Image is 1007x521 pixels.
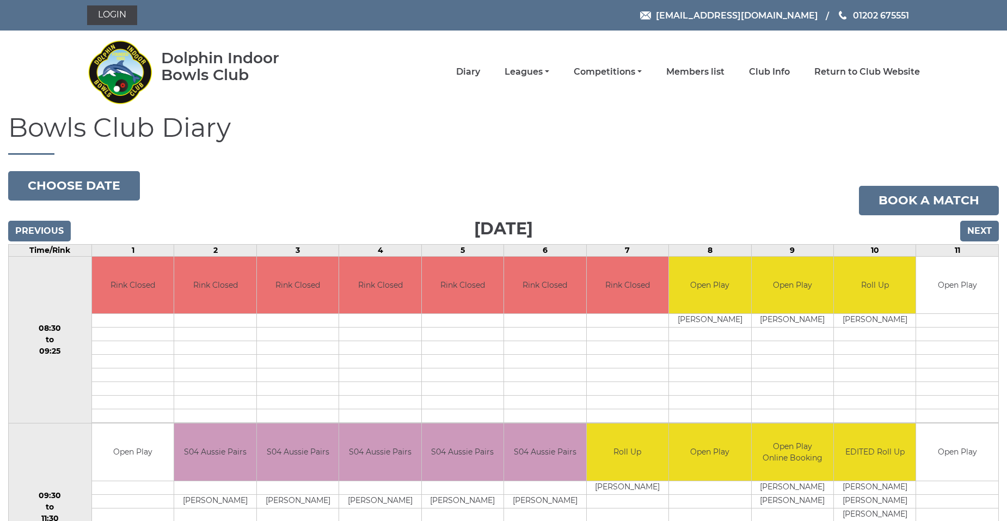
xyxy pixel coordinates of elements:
td: [PERSON_NAME] [752,481,833,494]
h1: Bowls Club Diary [8,113,999,155]
td: Rink Closed [174,257,256,314]
td: EDITED Roll Up [834,423,916,481]
td: 11 [916,244,999,256]
td: 08:30 to 09:25 [9,256,92,423]
td: Rink Closed [92,257,174,314]
td: Open Play Online Booking [752,423,833,481]
button: Choose date [8,171,140,201]
td: Roll Up [834,257,916,314]
td: Open Play [669,257,751,314]
td: 9 [751,244,833,256]
td: 7 [586,244,668,256]
td: [PERSON_NAME] [257,494,339,508]
td: S04 Aussie Pairs [174,423,256,481]
td: Open Play [916,257,998,314]
td: [PERSON_NAME] [174,494,256,508]
input: Next [960,221,999,241]
td: 5 [421,244,503,256]
a: Login [87,5,137,25]
td: 4 [339,244,421,256]
input: Previous [8,221,71,241]
img: Email [640,11,651,20]
td: 2 [174,244,256,256]
td: Open Play [92,423,174,481]
td: Roll Up [587,423,668,481]
td: S04 Aussie Pairs [504,423,586,481]
td: [PERSON_NAME] [834,314,916,328]
td: S04 Aussie Pairs [339,423,421,481]
a: Return to Club Website [814,66,920,78]
td: S04 Aussie Pairs [257,423,339,481]
td: [PERSON_NAME] [504,494,586,508]
a: Competitions [574,66,642,78]
td: S04 Aussie Pairs [422,423,503,481]
td: 6 [504,244,586,256]
td: 8 [669,244,751,256]
td: Rink Closed [339,257,421,314]
span: 01202 675551 [853,10,909,20]
td: Rink Closed [504,257,586,314]
a: Book a match [859,186,999,215]
td: [PERSON_NAME] [422,494,503,508]
td: [PERSON_NAME] [669,314,751,328]
td: 3 [256,244,339,256]
td: [PERSON_NAME] [834,494,916,508]
a: Leagues [505,66,549,78]
td: [PERSON_NAME] [587,481,668,494]
td: Rink Closed [587,257,668,314]
a: Members list [666,66,724,78]
a: Club Info [749,66,790,78]
a: Diary [456,66,480,78]
td: Rink Closed [257,257,339,314]
td: Time/Rink [9,244,92,256]
img: Dolphin Indoor Bowls Club [87,34,152,110]
img: Phone us [839,11,846,20]
a: Phone us 01202 675551 [837,9,909,22]
td: [PERSON_NAME] [752,494,833,508]
td: Open Play [752,257,833,314]
td: Open Play [916,423,998,481]
td: [PERSON_NAME] [752,314,833,328]
a: Email [EMAIL_ADDRESS][DOMAIN_NAME] [640,9,818,22]
td: 1 [91,244,174,256]
td: Rink Closed [422,257,503,314]
div: Dolphin Indoor Bowls Club [161,50,314,83]
td: Open Play [669,423,751,481]
td: [PERSON_NAME] [339,494,421,508]
span: [EMAIL_ADDRESS][DOMAIN_NAME] [656,10,818,20]
td: 10 [834,244,916,256]
td: [PERSON_NAME] [834,481,916,494]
